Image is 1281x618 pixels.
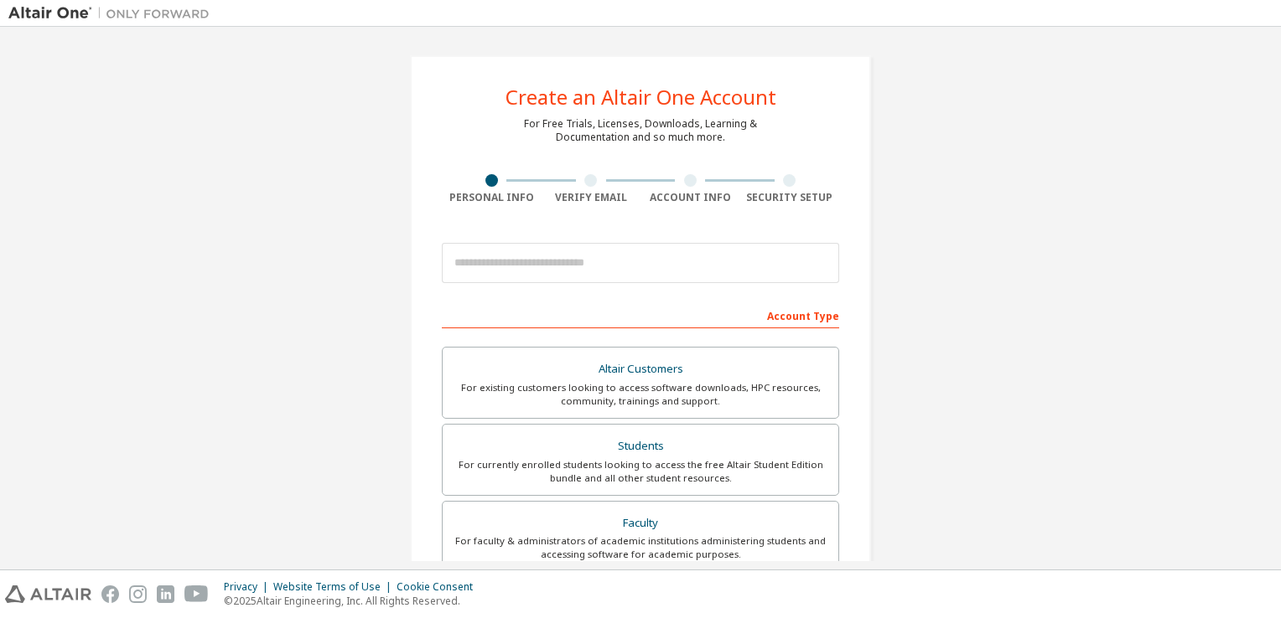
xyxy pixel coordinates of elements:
[640,191,740,204] div: Account Info
[224,580,273,594] div: Privacy
[542,191,641,204] div: Verify Email
[506,87,776,107] div: Create an Altair One Account
[397,580,483,594] div: Cookie Consent
[453,381,828,408] div: For existing customers looking to access software downloads, HPC resources, community, trainings ...
[224,594,483,608] p: © 2025 Altair Engineering, Inc. All Rights Reserved.
[453,358,828,381] div: Altair Customers
[524,117,757,144] div: For Free Trials, Licenses, Downloads, Learning & Documentation and so much more.
[442,191,542,204] div: Personal Info
[273,580,397,594] div: Website Terms of Use
[8,5,218,22] img: Altair One
[453,534,828,561] div: For faculty & administrators of academic institutions administering students and accessing softwa...
[453,435,828,458] div: Students
[129,585,147,603] img: instagram.svg
[184,585,209,603] img: youtube.svg
[740,191,840,204] div: Security Setup
[157,585,174,603] img: linkedin.svg
[453,512,828,535] div: Faculty
[101,585,119,603] img: facebook.svg
[5,585,91,603] img: altair_logo.svg
[442,301,839,328] div: Account Type
[453,458,828,485] div: For currently enrolled students looking to access the free Altair Student Edition bundle and all ...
